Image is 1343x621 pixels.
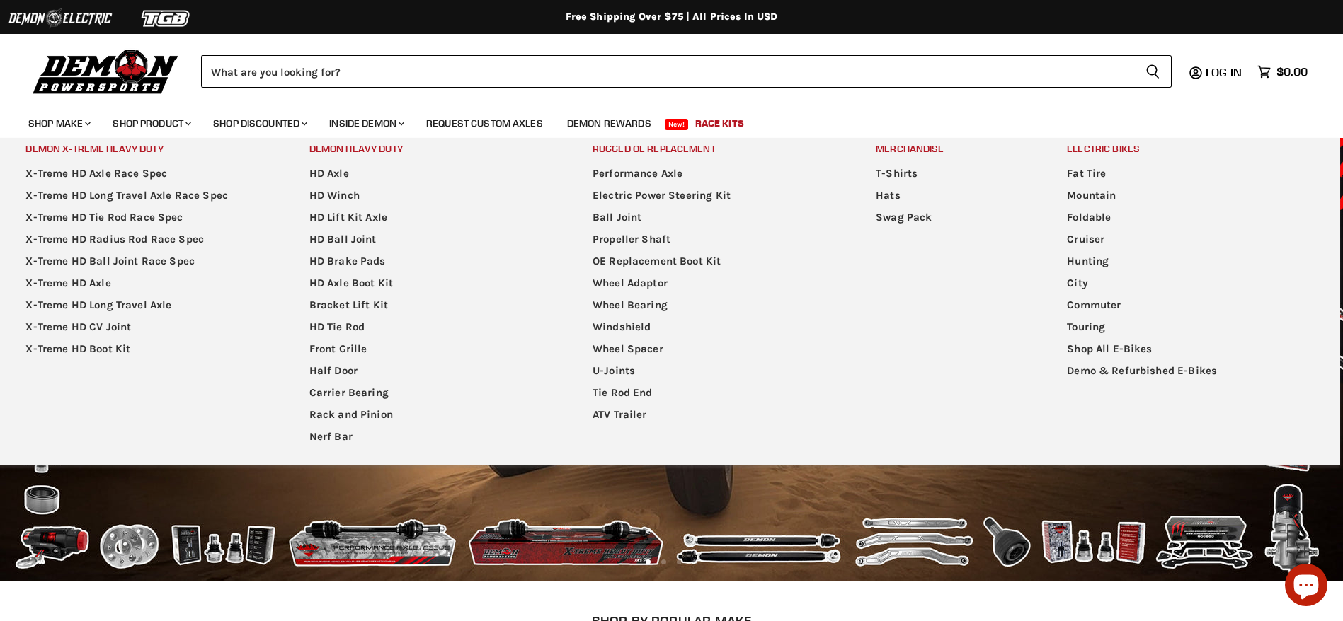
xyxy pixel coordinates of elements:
ul: Main menu [292,163,572,448]
a: Carrier Bearing [292,382,572,404]
a: Electric Power Steering Kit [575,185,855,207]
a: X-Treme HD Axle [8,272,288,294]
a: HD Tie Rod [292,316,572,338]
a: X-Treme HD Ball Joint Race Spec [8,250,288,272]
a: Bracket Lift Kit [292,294,572,316]
a: U-Joints [575,360,855,382]
a: Inside Demon [319,109,413,138]
inbox-online-store-chat: Shopify online store chat [1281,564,1332,610]
a: Ball Joint [575,207,855,228]
a: OE Replacement Boot Kit [575,250,855,272]
li: Page dot 3 [677,559,682,564]
a: X-Treme HD Long Travel Axle Race Spec [8,185,288,207]
a: X-Treme HD Tie Rod Race Spec [8,207,288,228]
a: Demon Rewards [556,109,662,138]
a: Demon X-treme Heavy Duty [8,138,288,160]
a: Performance Axle [575,163,855,185]
a: Foldable [1049,207,1330,228]
a: Electric Bikes [1049,138,1330,160]
a: Wheel Adaptor [575,272,855,294]
span: Log in [1206,65,1242,79]
span: New! [665,119,689,130]
a: HD Winch [292,185,572,207]
a: Mountain [1049,185,1330,207]
li: Page dot 4 [692,559,697,564]
a: Rack and Pinion [292,404,572,426]
form: Product [201,55,1172,88]
a: Touring [1049,316,1330,338]
a: $0.00 [1250,62,1315,82]
a: Merchandise [858,138,1046,160]
a: City [1049,272,1330,294]
a: Shop Product [102,109,200,138]
a: X-Treme HD Boot Kit [8,338,288,360]
a: HD Brake Pads [292,250,572,272]
ul: Main menu [1049,163,1330,382]
a: Hats [858,185,1046,207]
ul: Main menu [575,163,855,426]
a: Nerf Bar [292,426,572,448]
a: ATV Trailer [575,404,855,426]
ul: Main menu [8,163,288,360]
a: Half Door [292,360,572,382]
a: Rugged OE Replacement [575,138,855,160]
img: TGB Logo 2 [113,5,219,32]
a: HD Axle [292,163,572,185]
button: Search [1134,55,1172,88]
a: Windshield [575,316,855,338]
a: Demo & Refurbished E-Bikes [1049,360,1330,382]
a: X-Treme HD Long Travel Axle [8,294,288,316]
li: Page dot 2 [661,559,666,564]
a: T-Shirts [858,163,1046,185]
ul: Main menu [858,163,1046,228]
a: Swag Pack [858,207,1046,228]
div: Free Shipping Over $75 | All Prices In USD [105,11,1238,23]
a: Shop All E-Bikes [1049,338,1330,360]
a: Commuter [1049,294,1330,316]
ul: Main menu [18,103,1304,138]
a: Cruiser [1049,228,1330,250]
input: Search [201,55,1134,88]
a: Wheel Bearing [575,294,855,316]
a: X-Treme HD CV Joint [8,316,288,338]
a: HD Axle Boot Kit [292,272,572,294]
a: HD Lift Kit Axle [292,207,572,228]
a: Shop Discounted [202,109,316,138]
a: Request Custom Axles [416,109,554,138]
img: Demon Electric Logo 2 [7,5,113,32]
a: Wheel Spacer [575,338,855,360]
a: Race Kits [685,109,755,138]
a: Log in [1199,66,1250,79]
a: Propeller Shaft [575,228,855,250]
a: Demon Heavy Duty [292,138,572,160]
a: Tie Rod End [575,382,855,404]
a: Front Grille [292,338,572,360]
img: Demon Powersports [28,46,183,96]
a: Fat Tire [1049,163,1330,185]
a: X-Treme HD Axle Race Spec [8,163,288,185]
a: Hunting [1049,250,1330,272]
span: $0.00 [1276,65,1308,79]
a: HD Ball Joint [292,228,572,250]
a: X-Treme HD Radius Rod Race Spec [8,228,288,250]
li: Page dot 1 [646,559,651,564]
a: Shop Make [18,109,99,138]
